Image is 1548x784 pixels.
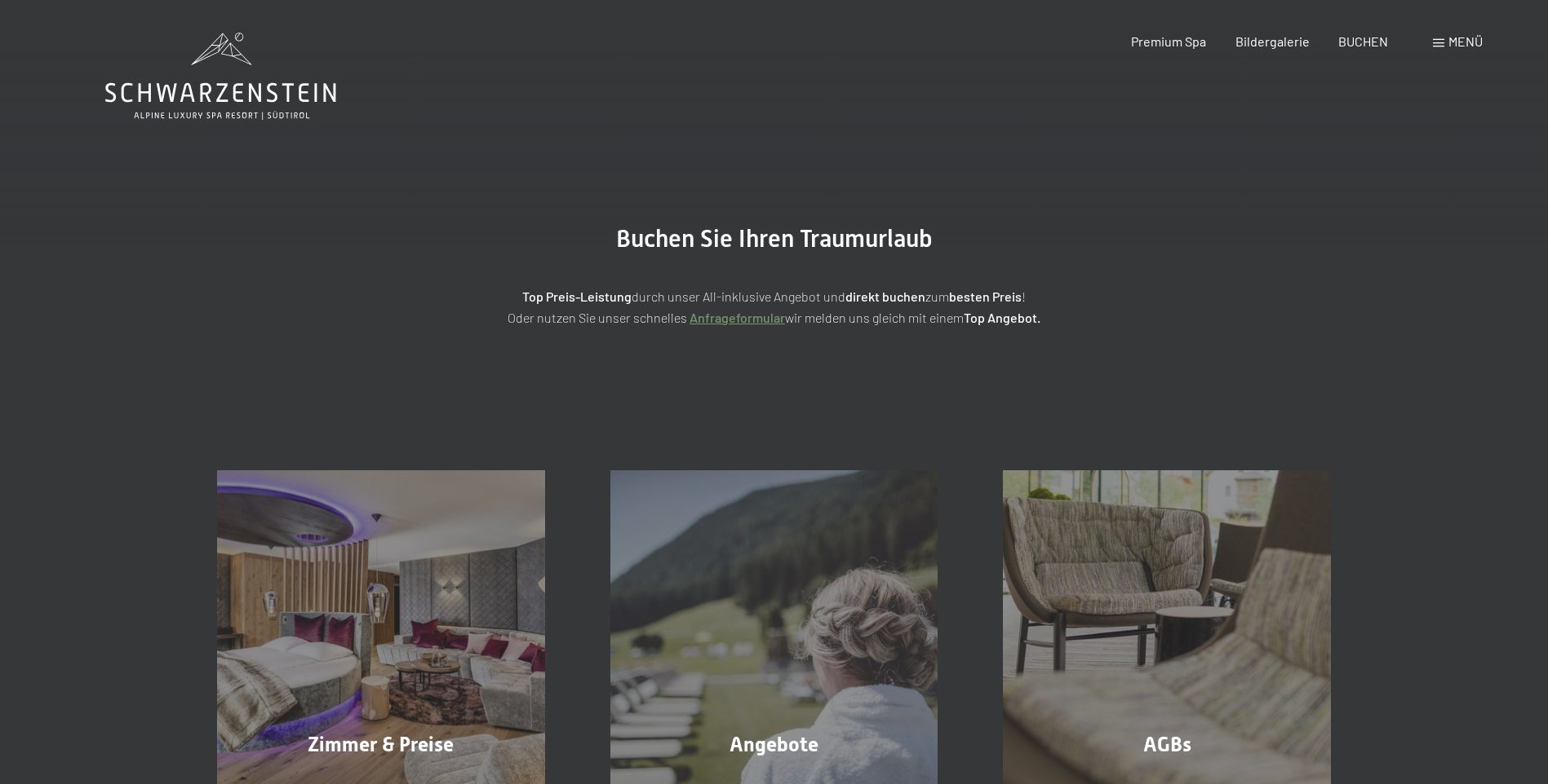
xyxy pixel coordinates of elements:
span: Menü [1448,33,1483,49]
strong: besten Preis [949,288,1022,304]
span: Zimmer & Preise [308,733,454,756]
span: Buchen Sie Ihren Traumurlaub [616,224,933,253]
p: durch unser All-inklusive Angebot und zum ! Oder nutzen Sie unser schnelles wir melden uns gleich... [366,286,1182,328]
a: Anfrageformular [690,310,785,325]
span: AGBs [1143,733,1191,756]
strong: Top Preis-Leistung [522,288,632,304]
span: Angebote [730,733,818,756]
a: BUCHEN [1338,33,1388,49]
a: Bildergalerie [1235,33,1310,49]
a: Premium Spa [1131,33,1206,49]
strong: Top Angebot. [964,310,1040,325]
strong: direkt buchen [845,288,925,304]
